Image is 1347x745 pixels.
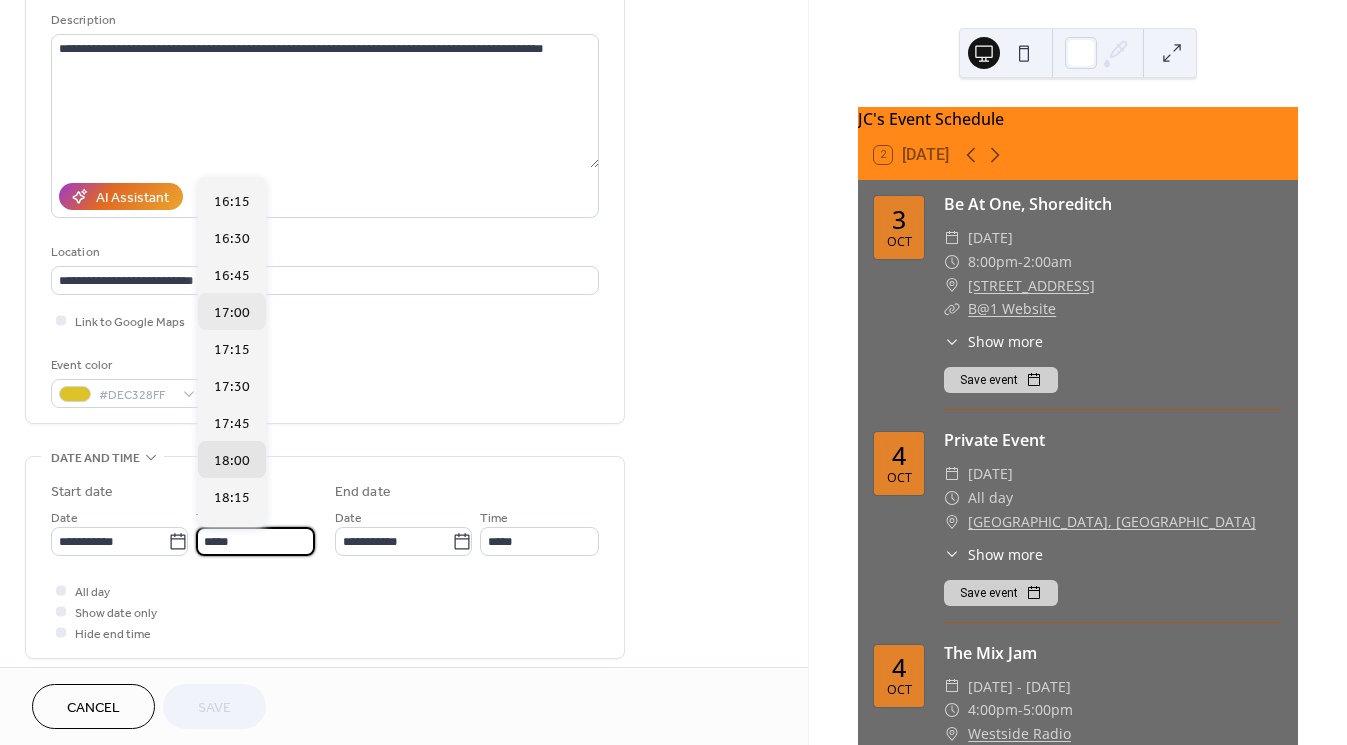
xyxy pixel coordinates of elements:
div: End date [335,482,391,503]
div: ​ [944,510,960,534]
div: ​ [944,675,960,699]
button: AI Assistant [59,183,183,210]
a: B@1 Website [968,299,1056,318]
span: 16:15 [214,191,250,212]
div: JC's Event Schedule [858,107,1298,131]
span: Show date only [75,603,157,624]
span: 4:00pm [968,698,1018,722]
span: Link to Google Maps [75,312,185,333]
div: Start date [51,482,113,503]
div: Private Event [944,428,1282,452]
a: Be At One, Shoreditch [944,193,1112,215]
button: Save event [944,580,1058,606]
div: ​ [944,250,960,274]
a: [GEOGRAPHIC_DATA], [GEOGRAPHIC_DATA] [968,510,1256,534]
div: ​ [944,462,960,486]
span: Show more [968,544,1043,565]
div: ​ [944,331,960,352]
span: 17:30 [214,376,250,397]
span: Date [51,508,78,529]
div: ​ [944,297,960,321]
span: #DEC328FF [99,385,173,406]
div: ​ [944,544,960,565]
span: Time [480,508,508,529]
span: 18:15 [214,487,250,508]
span: Date and time [51,448,140,469]
span: 17:15 [214,339,250,360]
button: Save event [944,367,1058,393]
span: Hide end time [75,624,151,645]
div: Event color [51,355,201,376]
div: ​ [944,698,960,722]
div: Oct [887,236,912,249]
span: 5:00pm [1023,698,1073,722]
div: Location [51,242,595,263]
span: [DATE] - [DATE] [968,675,1071,699]
span: 17:00 [214,302,250,323]
span: Date [335,508,362,529]
div: 3 [892,207,906,232]
div: Oct [887,684,912,697]
a: The Mix Jam [944,642,1037,664]
span: - [1018,698,1023,722]
a: [STREET_ADDRESS] [968,274,1095,298]
div: ​ [944,486,960,510]
div: Description [51,10,595,31]
span: 16:30 [214,228,250,249]
div: 4 [892,655,906,680]
span: 16:45 [214,265,250,286]
span: 2:00am [1023,250,1072,274]
div: Oct [887,472,912,485]
button: Cancel [32,684,155,729]
div: ​ [944,274,960,298]
span: Show more [968,331,1043,352]
span: Time [196,508,224,529]
div: 4 [892,443,906,468]
span: 18:30 [214,524,250,545]
button: ​Show more [944,544,1043,565]
span: 8:00pm [968,250,1018,274]
span: Cancel [67,698,120,719]
span: [DATE] [968,462,1013,486]
span: 18:00 [214,450,250,471]
span: All day [75,582,110,603]
span: All day [968,486,1013,510]
span: 17:45 [214,413,250,434]
div: ​ [944,226,960,250]
button: ​Show more [944,331,1043,352]
div: AI Assistant [96,188,169,209]
span: - [1018,250,1023,274]
span: [DATE] [968,226,1013,250]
